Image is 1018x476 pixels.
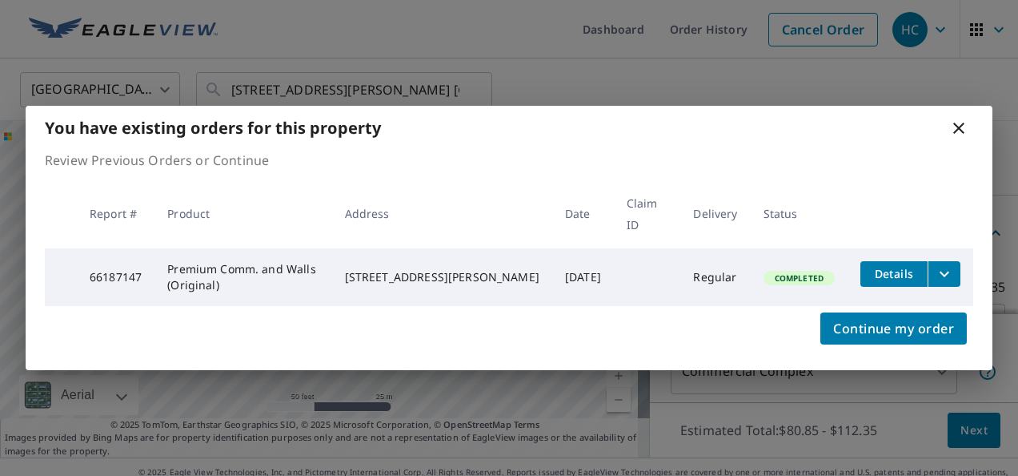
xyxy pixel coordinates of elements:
[45,117,381,139] b: You have existing orders for this property
[614,180,681,248] th: Claim ID
[345,269,539,285] div: [STREET_ADDRESS][PERSON_NAME]
[332,180,552,248] th: Address
[552,180,614,248] th: Date
[820,313,967,345] button: Continue my order
[751,180,848,248] th: Status
[860,261,928,287] button: detailsBtn-66187147
[765,272,833,284] span: Completed
[154,180,331,248] th: Product
[77,248,154,306] td: 66187147
[680,180,750,248] th: Delivery
[928,261,960,287] button: filesDropdownBtn-66187147
[45,151,973,170] p: Review Previous Orders or Continue
[552,248,614,306] td: [DATE]
[680,248,750,306] td: Regular
[833,317,954,340] span: Continue my order
[870,266,918,281] span: Details
[77,180,154,248] th: Report #
[154,248,331,306] td: Premium Comm. and Walls (Original)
